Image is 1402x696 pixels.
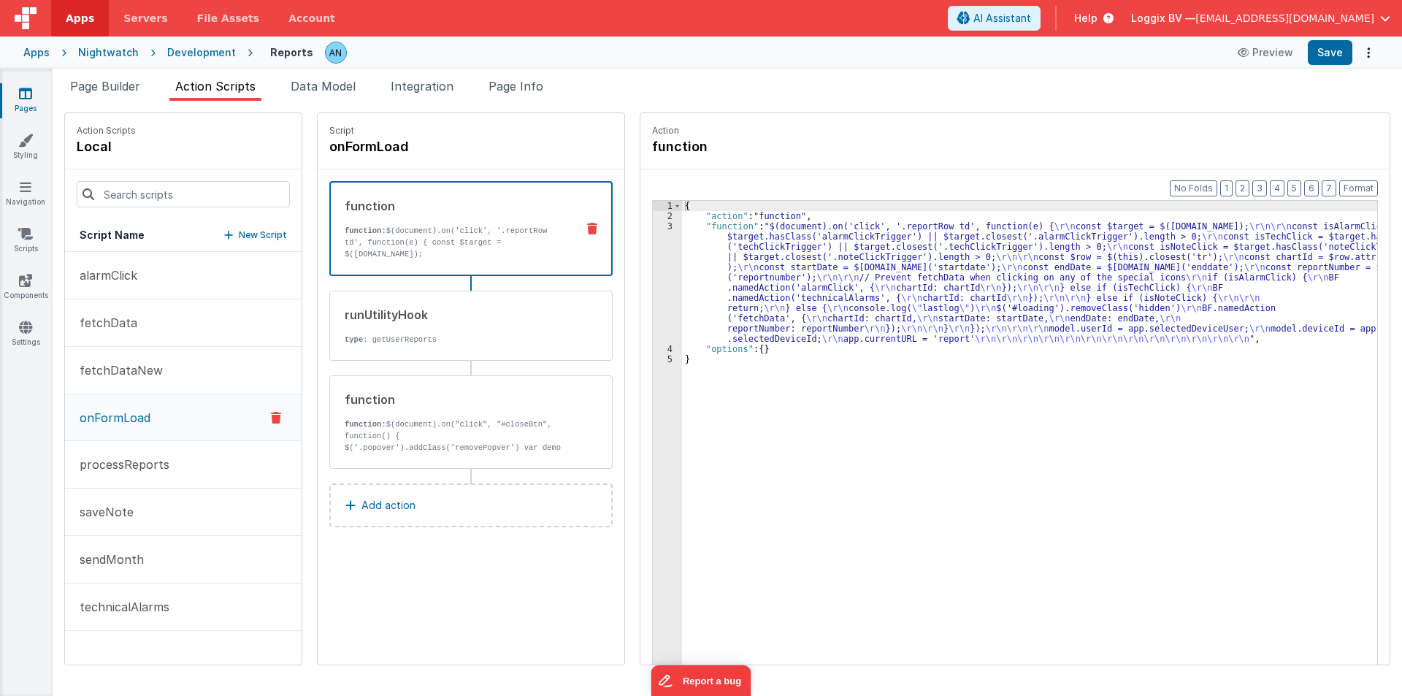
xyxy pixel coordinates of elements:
[65,536,302,584] button: sendMonth
[65,252,302,299] button: alarmClick
[65,584,302,631] button: technicalAlarms
[71,503,134,521] p: saveNote
[329,125,613,137] p: Script
[652,125,1378,137] p: Action
[345,197,564,215] div: function
[167,45,236,60] div: Development
[345,420,386,429] strong: function:
[71,598,169,616] p: technicalAlarms
[1270,180,1284,196] button: 4
[71,456,169,473] p: processReports
[239,228,287,242] p: New Script
[224,228,287,242] button: New Script
[1131,11,1195,26] span: Loggix BV —
[66,11,94,26] span: Apps
[71,267,137,284] p: alarmClick
[1252,180,1267,196] button: 3
[1074,11,1098,26] span: Help
[71,362,163,379] p: fetchDataNew
[489,79,543,93] span: Page Info
[23,45,50,60] div: Apps
[1339,180,1378,196] button: Format
[65,299,302,347] button: fetchData
[1236,180,1249,196] button: 2
[197,11,260,26] span: File Assets
[345,306,565,324] div: runUtilityHook
[326,42,346,63] img: f1d78738b441ccf0e1fcb79415a71bae
[78,45,139,60] div: Nightwatch
[1287,180,1301,196] button: 5
[345,225,564,260] p: $(document).on('click', '.reportRow td', function(e) { const $target = $([DOMAIN_NAME]);
[973,11,1031,26] span: AI Assistant
[1308,40,1352,65] button: Save
[1131,11,1390,26] button: Loggix BV — [EMAIL_ADDRESS][DOMAIN_NAME]
[1304,180,1319,196] button: 6
[345,391,565,408] div: function
[1229,41,1302,64] button: Preview
[175,79,256,93] span: Action Scripts
[71,314,137,332] p: fetchData
[77,125,136,137] p: Action Scripts
[653,221,682,344] div: 3
[391,79,453,93] span: Integration
[77,137,136,157] h4: local
[65,489,302,536] button: saveNote
[345,418,565,465] p: $(document).on("click", "#closeBtn", function() { $('.popover').addClass('removePopver') var demo...
[1195,11,1374,26] span: [EMAIL_ADDRESS][DOMAIN_NAME]
[651,665,751,696] iframe: Marker.io feedback button
[65,347,302,394] button: fetchDataNew
[329,483,613,527] button: Add action
[1358,42,1379,63] button: Options
[1170,180,1217,196] button: No Folds
[70,79,140,93] span: Page Builder
[71,551,144,568] p: sendMonth
[653,201,682,211] div: 1
[345,226,386,235] strong: function:
[345,335,363,344] strong: type
[653,354,682,364] div: 5
[270,47,313,58] h4: Reports
[652,137,871,157] h4: function
[948,6,1041,31] button: AI Assistant
[329,137,548,157] h4: onFormLoad
[1322,180,1336,196] button: 7
[345,334,565,345] p: : getUserReports
[71,409,150,427] p: onFormLoad
[361,497,415,514] p: Add action
[65,394,302,441] button: onFormLoad
[80,228,145,242] h5: Script Name
[291,79,356,93] span: Data Model
[65,441,302,489] button: processReports
[123,11,167,26] span: Servers
[77,181,290,207] input: Search scripts
[1220,180,1233,196] button: 1
[653,344,682,354] div: 4
[653,211,682,221] div: 2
